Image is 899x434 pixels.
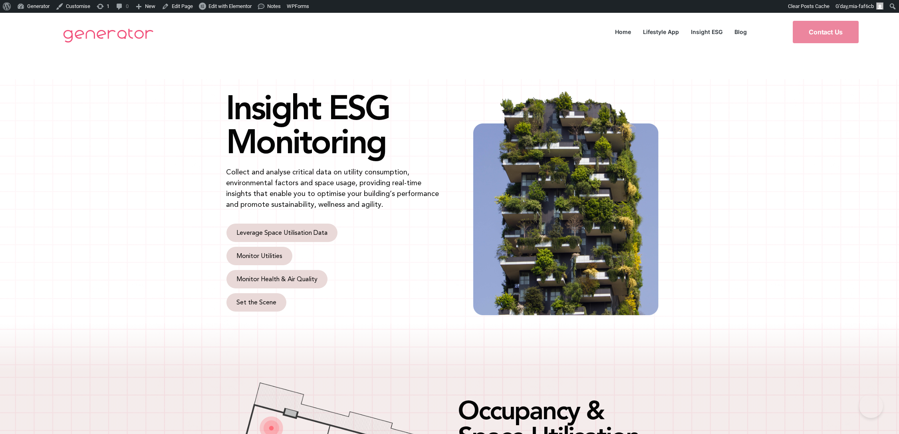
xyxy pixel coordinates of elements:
h1: Insight ESG Monitoring [226,90,442,158]
a: Monitor Health & Air Quality [226,270,327,288]
iframe: Toggle Customer Support [859,394,883,418]
span: Edit with Elementor [208,3,252,9]
a: Home [609,26,637,37]
span: Monitor Health & Air Quality [236,276,318,282]
a: Leverage Space Utilisation Data [226,224,337,242]
span: Monitor Utilities [236,253,282,259]
span: Leverage Space Utilisation Data [236,230,327,236]
p: Collect and analyse critical data on utility consumption, environmental factors and space usage, ... [226,166,442,210]
nav: Menu [609,26,753,37]
a: Set the Scene [226,293,286,312]
a: Lifestyle App [637,26,685,37]
a: Insight ESG [685,26,728,37]
a: Monitor Utilities [226,247,292,265]
span: Contact Us [809,29,843,35]
span: mia-faf6cb [849,3,874,9]
a: Contact Us [793,21,859,43]
a: Blog [728,26,753,37]
span: Set the Scene [236,299,276,306]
